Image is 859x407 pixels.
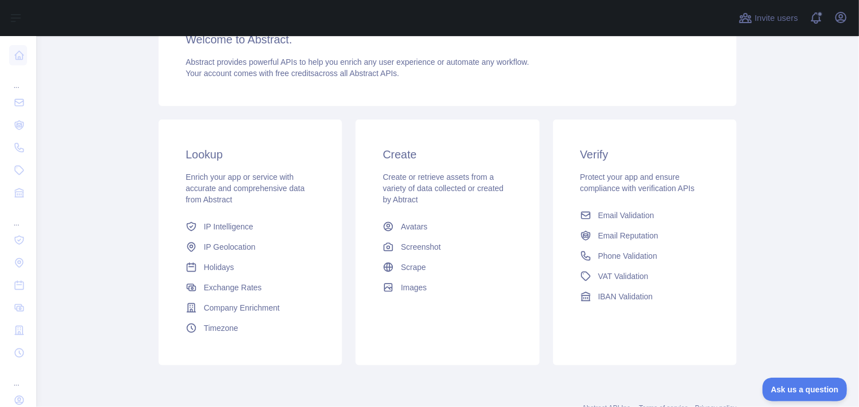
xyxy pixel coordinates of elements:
span: Phone Validation [598,250,658,262]
a: Email Reputation [576,225,714,246]
span: IP Geolocation [204,241,256,253]
a: Holidays [181,257,319,277]
a: Timezone [181,318,319,338]
span: IP Intelligence [204,221,253,232]
span: Create or retrieve assets from a variety of data collected or created by Abtract [383,172,503,204]
div: ... [9,68,27,90]
span: Avatars [401,221,427,232]
span: Scrape [401,262,426,273]
span: Screenshot [401,241,441,253]
iframe: Toggle Customer Support [762,378,848,401]
a: IBAN Validation [576,286,714,307]
a: Avatars [378,216,516,237]
a: VAT Validation [576,266,714,286]
a: Company Enrichment [181,298,319,318]
a: IP Geolocation [181,237,319,257]
span: IBAN Validation [598,291,653,302]
span: Holidays [204,262,234,273]
div: ... [9,365,27,388]
a: Screenshot [378,237,516,257]
span: Protect your app and ensure compliance with verification APIs [580,172,695,193]
h3: Welcome to Abstract. [186,32,709,47]
a: Images [378,277,516,298]
span: Invite users [755,12,798,25]
div: ... [9,205,27,228]
h3: Verify [580,147,709,162]
span: Email Validation [598,210,654,221]
span: Company Enrichment [204,302,280,313]
span: free credits [275,69,314,78]
span: VAT Validation [598,271,648,282]
a: Exchange Rates [181,277,319,298]
a: Phone Validation [576,246,714,266]
span: Abstract provides powerful APIs to help you enrich any user experience or automate any workflow. [186,57,529,67]
span: Your account comes with across all Abstract APIs. [186,69,399,78]
a: Email Validation [576,205,714,225]
span: Exchange Rates [204,282,262,293]
span: Timezone [204,322,238,334]
span: Images [401,282,427,293]
span: Enrich your app or service with accurate and comprehensive data from Abstract [186,172,305,204]
h3: Lookup [186,147,315,162]
span: Email Reputation [598,230,659,241]
h3: Create [383,147,512,162]
button: Invite users [737,9,800,27]
a: IP Intelligence [181,216,319,237]
a: Scrape [378,257,516,277]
